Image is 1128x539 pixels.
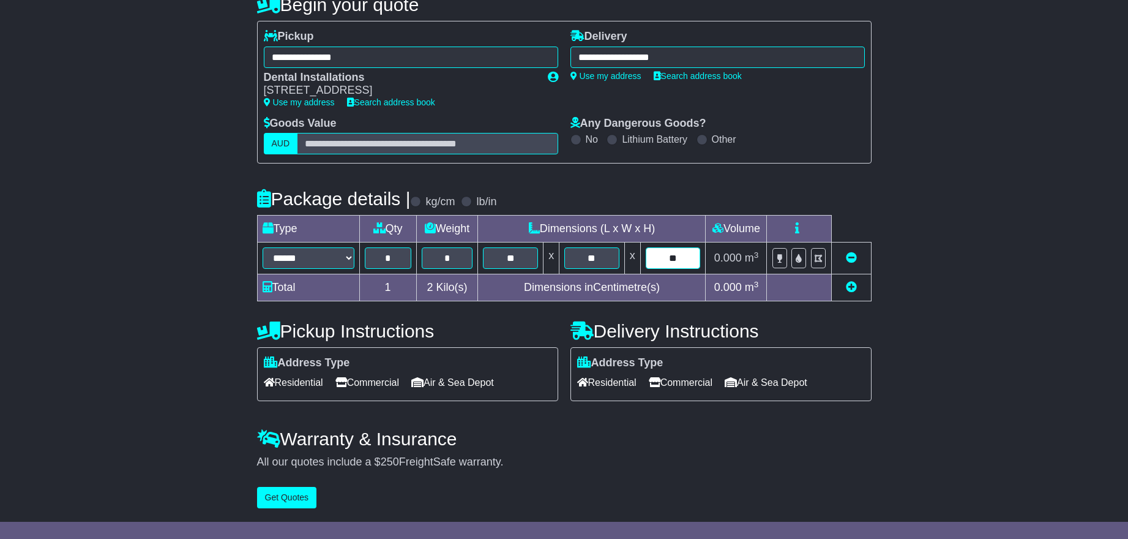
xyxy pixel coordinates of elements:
label: Address Type [264,356,350,370]
td: Weight [416,216,478,243]
a: Add new item [846,281,857,293]
span: 2 [427,281,433,293]
label: Address Type [577,356,663,370]
a: Use my address [570,71,641,81]
td: Dimensions in Centimetre(s) [478,274,706,301]
span: 0.000 [714,281,742,293]
h4: Warranty & Insurance [257,429,872,449]
label: kg/cm [425,195,455,209]
label: Pickup [264,30,314,43]
td: Kilo(s) [416,274,478,301]
td: Total [257,274,359,301]
td: Dimensions (L x W x H) [478,216,706,243]
button: Get Quotes [257,487,317,508]
label: Delivery [570,30,627,43]
a: Use my address [264,97,335,107]
h4: Pickup Instructions [257,321,558,341]
span: Residential [577,373,637,392]
label: Lithium Battery [622,134,687,145]
a: Remove this item [846,252,857,264]
label: AUD [264,133,298,154]
td: Type [257,216,359,243]
span: m [745,281,759,293]
label: Other [712,134,736,145]
td: Qty [359,216,416,243]
div: All our quotes include a $ FreightSafe warranty. [257,456,872,469]
div: [STREET_ADDRESS] [264,84,536,97]
td: x [624,243,640,274]
label: lb/in [476,195,496,209]
td: x [543,243,559,274]
a: Search address book [654,71,742,81]
sup: 3 [754,251,759,260]
label: No [586,134,598,145]
h4: Delivery Instructions [570,321,872,341]
span: 250 [381,456,399,468]
h4: Package details | [257,189,411,209]
label: Any Dangerous Goods? [570,117,706,130]
span: 0.000 [714,252,742,264]
span: m [745,252,759,264]
span: Commercial [335,373,399,392]
td: 1 [359,274,416,301]
label: Goods Value [264,117,337,130]
td: Volume [706,216,767,243]
span: Commercial [649,373,712,392]
span: Residential [264,373,323,392]
a: Search address book [347,97,435,107]
div: Dental Installations [264,71,536,85]
span: Air & Sea Depot [725,373,807,392]
sup: 3 [754,280,759,289]
span: Air & Sea Depot [411,373,494,392]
